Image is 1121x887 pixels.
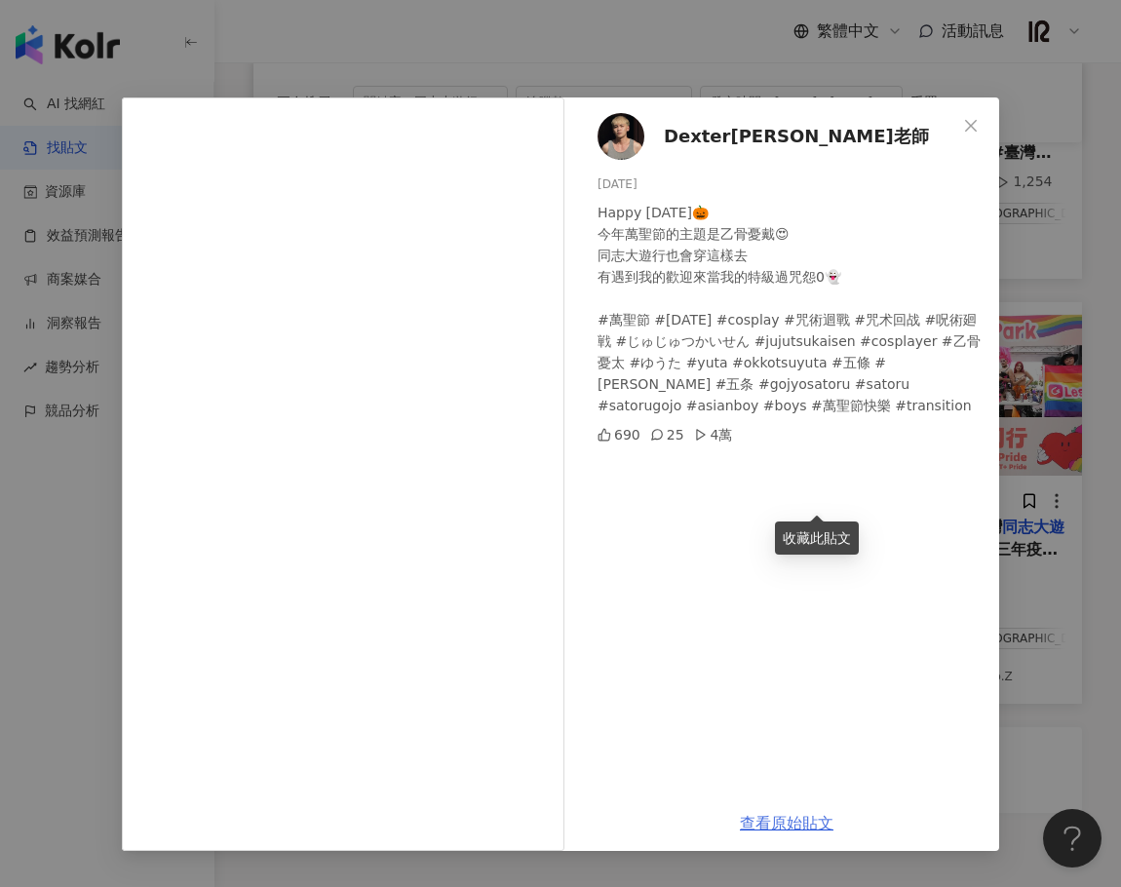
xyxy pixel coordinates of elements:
[963,118,979,134] span: close
[951,106,990,145] button: Close
[775,521,859,555] div: 收藏此貼文
[598,202,984,416] div: Happy [DATE]🎃 今年萬聖節的主題是乙骨憂戴😍 同志大遊行也會穿這樣去 有遇到我的歡迎來當我的特級過咒怨0👻 #萬聖節 #[DATE] #cosplay #咒術迴戰 #咒术回战 #呪術...
[740,814,833,832] a: 查看原始貼文
[664,123,929,150] span: 𝗗𝗲𝘅𝘁𝗲𝗿[PERSON_NAME]老師
[694,424,733,445] div: 4萬
[598,175,984,194] div: [DATE]
[598,424,640,445] div: 690
[650,424,684,445] div: 25
[598,113,956,160] a: KOL Avatar𝗗𝗲𝘅𝘁𝗲𝗿[PERSON_NAME]老師
[598,113,644,160] img: KOL Avatar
